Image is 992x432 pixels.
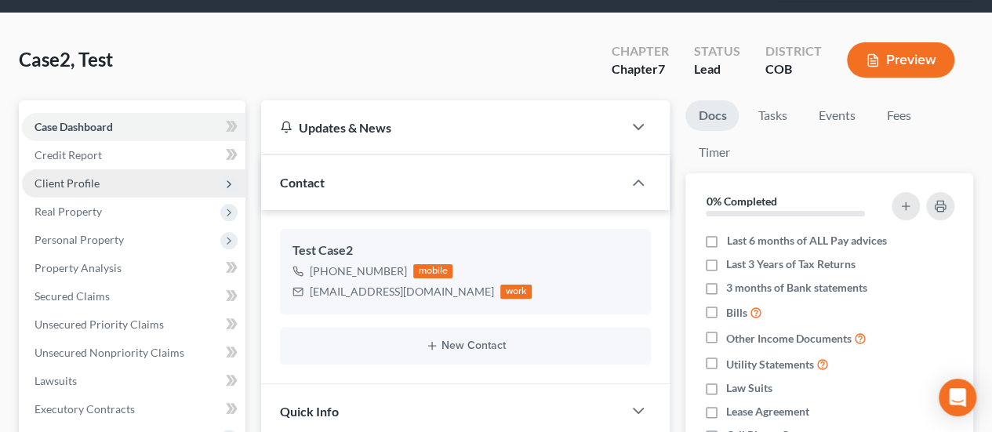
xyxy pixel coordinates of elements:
div: Open Intercom Messenger [939,379,976,416]
button: New Contact [293,339,638,352]
span: Other Income Documents [726,331,852,347]
span: Case2, Test [19,48,113,71]
div: Chapter [612,42,669,60]
span: Client Profile [35,176,100,190]
a: Property Analysis [22,254,245,282]
span: Contact [280,175,325,190]
span: 3 months of Bank statements [726,280,867,296]
span: Last 3 Years of Tax Returns [726,256,856,272]
a: Tasks [745,100,799,131]
span: Property Analysis [35,261,122,274]
span: 7 [658,61,665,76]
div: mobile [413,264,452,278]
button: Preview [847,42,954,78]
div: District [765,42,822,60]
a: Events [805,100,867,131]
span: Executory Contracts [35,402,135,416]
span: Real Property [35,205,102,218]
span: Bills [726,305,747,321]
span: Lawsuits [35,374,77,387]
div: Status [694,42,740,60]
div: Test Case2 [293,241,638,260]
span: Last 6 months of ALL Pay advices [726,233,886,249]
a: Unsecured Nonpriority Claims [22,339,245,367]
a: Docs [685,100,739,131]
a: Credit Report [22,141,245,169]
span: Utility Statements [726,357,814,372]
a: Fees [874,100,924,131]
a: Unsecured Priority Claims [22,310,245,339]
div: COB [765,60,822,78]
span: Credit Report [35,148,102,162]
a: Case Dashboard [22,113,245,141]
span: Quick Info [280,404,339,419]
div: Chapter [612,60,669,78]
a: Timer [685,137,742,168]
span: Secured Claims [35,289,110,303]
span: Law Suits [726,380,772,396]
strong: 0% Completed [706,194,776,208]
a: Secured Claims [22,282,245,310]
span: Unsecured Priority Claims [35,318,164,331]
span: Personal Property [35,233,124,246]
a: Lawsuits [22,367,245,395]
a: Executory Contracts [22,395,245,423]
div: Lead [694,60,740,78]
div: work [500,285,532,299]
div: [PHONE_NUMBER] [310,263,407,279]
span: Unsecured Nonpriority Claims [35,346,184,359]
span: Lease Agreement [726,404,809,419]
div: [EMAIL_ADDRESS][DOMAIN_NAME] [310,284,494,299]
div: Updates & News [280,119,604,136]
span: Case Dashboard [35,120,113,133]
